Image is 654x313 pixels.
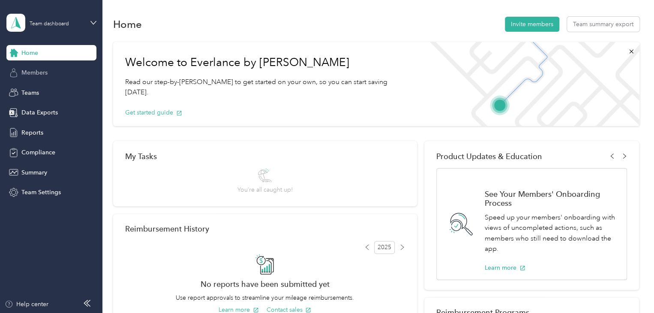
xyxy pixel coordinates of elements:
iframe: Everlance-gr Chat Button Frame [606,265,654,313]
span: You’re all caught up! [237,185,293,194]
div: My Tasks [125,152,405,161]
h1: Home [113,20,142,29]
span: Data Exports [21,108,58,117]
div: Team dashboard [30,21,69,27]
button: Invite members [505,17,559,32]
button: Team summary export [567,17,639,32]
span: Teams [21,88,39,97]
p: Read our step-by-[PERSON_NAME] to get started on your own, so you can start saving [DATE]. [125,77,410,98]
span: Home [21,48,38,57]
span: Summary [21,168,47,177]
p: Use report approvals to streamline your mileage reimbursements. [125,293,405,302]
span: Product Updates & Education [436,152,542,161]
span: Compliance [21,148,55,157]
h1: See Your Members' Onboarding Process [485,190,618,208]
img: Welcome to everlance [421,42,639,126]
button: Learn more [485,263,525,272]
span: Members [21,68,48,77]
p: Speed up your members' onboarding with views of uncompleted actions, such as members who still ne... [485,212,618,254]
span: Reports [21,128,43,137]
h1: Welcome to Everlance by [PERSON_NAME] [125,56,410,69]
h2: No reports have been submitted yet [125,280,405,289]
button: Help center [5,300,48,309]
button: Get started guide [125,108,182,117]
span: Team Settings [21,188,61,197]
h2: Reimbursement History [125,224,209,233]
span: 2025 [374,241,395,254]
